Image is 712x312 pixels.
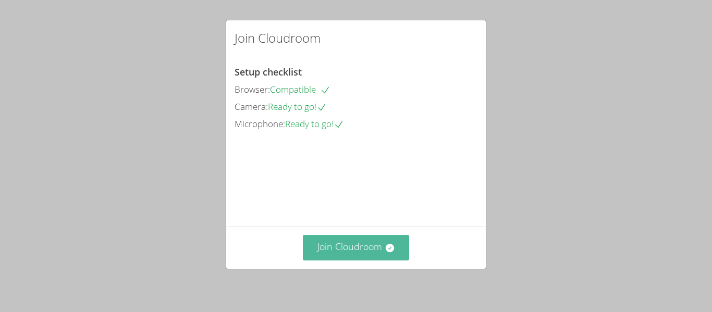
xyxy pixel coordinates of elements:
span: Microphone: [235,118,285,130]
span: Camera: [235,101,268,113]
h2: Join Cloudroom [235,29,321,47]
span: Ready to go! [285,118,344,130]
span: Ready to go! [268,101,327,113]
span: Browser: [235,83,270,95]
span: Compatible [270,83,330,95]
button: Join Cloudroom [303,235,410,260]
span: Setup checklist [235,66,302,78]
